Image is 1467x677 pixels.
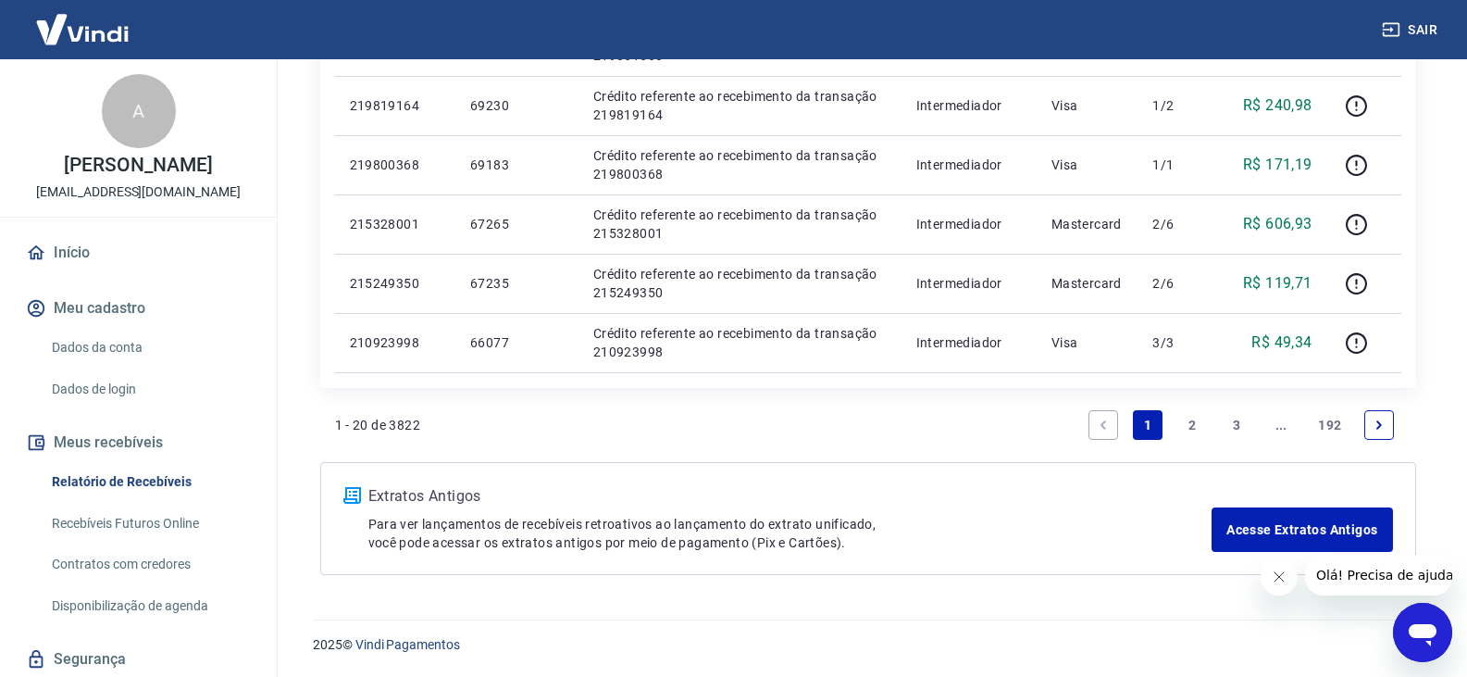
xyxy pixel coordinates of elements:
[593,146,887,183] p: Crédito referente ao recebimento da transação 219800368
[22,288,255,329] button: Meu cadastro
[44,329,255,367] a: Dados da conta
[22,232,255,273] a: Início
[1243,154,1312,176] p: R$ 171,19
[335,416,421,434] p: 1 - 20 de 3822
[593,324,887,361] p: Crédito referente ao recebimento da transação 210923998
[350,96,441,115] p: 219819164
[44,587,255,625] a: Disponibilização de agenda
[916,274,1022,293] p: Intermediador
[593,206,887,243] p: Crédito referente ao recebimento da transação 215328001
[22,1,143,57] img: Vindi
[1152,333,1207,352] p: 3/3
[1152,156,1207,174] p: 1/1
[368,515,1212,552] p: Para ver lançamentos de recebíveis retroativos ao lançamento do extrato unificado, você pode aces...
[350,274,441,293] p: 215249350
[1305,555,1452,596] iframe: Mensagem da empresa
[1251,332,1312,354] p: R$ 49,34
[355,637,460,652] a: Vindi Pagamentos
[1243,272,1312,295] p: R$ 119,71
[64,156,212,175] p: [PERSON_NAME]
[102,74,176,148] div: A
[1212,508,1392,552] a: Acesse Extratos Antigos
[44,370,255,408] a: Dados de login
[343,487,361,504] img: ícone
[313,635,1423,655] p: 2025 ©
[593,265,887,302] p: Crédito referente ao recebimento da transação 215249350
[1311,410,1349,440] a: Page 192
[916,333,1022,352] p: Intermediador
[44,463,255,501] a: Relatório de Recebíveis
[44,505,255,543] a: Recebíveis Futuros Online
[1051,333,1124,352] p: Visa
[470,96,564,115] p: 69230
[1266,410,1296,440] a: Jump forward
[1152,215,1207,233] p: 2/6
[1152,274,1207,293] p: 2/6
[1133,410,1162,440] a: Page 1 is your current page
[470,215,564,233] p: 67265
[1081,403,1400,447] ul: Pagination
[1243,213,1312,235] p: R$ 606,93
[44,545,255,583] a: Contratos com credores
[22,422,255,463] button: Meus recebíveis
[350,156,441,174] p: 219800368
[916,96,1022,115] p: Intermediador
[1051,274,1124,293] p: Mastercard
[470,333,564,352] p: 66077
[916,156,1022,174] p: Intermediador
[470,274,564,293] p: 67235
[368,485,1212,508] p: Extratos Antigos
[1088,410,1118,440] a: Previous page
[1243,94,1312,117] p: R$ 240,98
[916,215,1022,233] p: Intermediador
[350,215,441,233] p: 215328001
[1378,13,1445,47] button: Sair
[1152,96,1207,115] p: 1/2
[1222,410,1251,440] a: Page 3
[1051,96,1124,115] p: Visa
[470,156,564,174] p: 69183
[11,13,155,28] span: Olá! Precisa de ajuda?
[1364,410,1394,440] a: Next page
[1051,215,1124,233] p: Mastercard
[1177,410,1207,440] a: Page 2
[1393,603,1452,662] iframe: Botão para abrir a janela de mensagens
[593,87,887,124] p: Crédito referente ao recebimento da transação 219819164
[1261,558,1298,596] iframe: Fechar mensagem
[1051,156,1124,174] p: Visa
[36,182,241,202] p: [EMAIL_ADDRESS][DOMAIN_NAME]
[350,333,441,352] p: 210923998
